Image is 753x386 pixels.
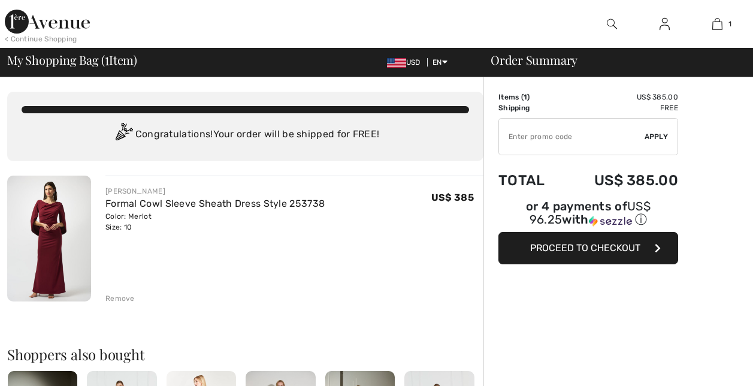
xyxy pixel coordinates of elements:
[476,54,746,66] div: Order Summary
[105,198,325,209] a: Formal Cowl Sleeve Sheath Dress Style 253738
[433,58,447,67] span: EN
[387,58,425,67] span: USD
[498,201,678,232] div: or 4 payments ofUS$ 96.25withSezzle Click to learn more about Sezzle
[650,17,679,32] a: Sign In
[105,51,109,67] span: 1
[387,58,406,68] img: US Dollar
[589,216,632,227] img: Sezzle
[563,92,678,102] td: US$ 385.00
[498,92,563,102] td: Items ( )
[431,192,474,203] span: US$ 385
[498,160,563,201] td: Total
[498,201,678,228] div: or 4 payments of with
[498,102,563,113] td: Shipping
[7,347,483,361] h2: Shoppers also bought
[660,17,670,31] img: My Info
[530,242,640,254] span: Proceed to Checkout
[111,123,135,147] img: Congratulation2.svg
[728,19,731,29] span: 1
[607,17,617,31] img: search the website
[498,232,678,264] button: Proceed to Checkout
[691,17,743,31] a: 1
[105,186,325,197] div: [PERSON_NAME]
[712,17,722,31] img: My Bag
[524,93,527,101] span: 1
[499,119,645,155] input: Promo code
[5,10,90,34] img: 1ère Avenue
[22,123,469,147] div: Congratulations! Your order will be shipped for FREE!
[105,211,325,233] div: Color: Merlot Size: 10
[7,176,91,301] img: Formal Cowl Sleeve Sheath Dress Style 253738
[563,160,678,201] td: US$ 385.00
[563,102,678,113] td: Free
[7,54,137,66] span: My Shopping Bag ( Item)
[645,131,669,142] span: Apply
[105,293,135,304] div: Remove
[5,34,77,44] div: < Continue Shopping
[530,199,651,227] span: US$ 96.25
